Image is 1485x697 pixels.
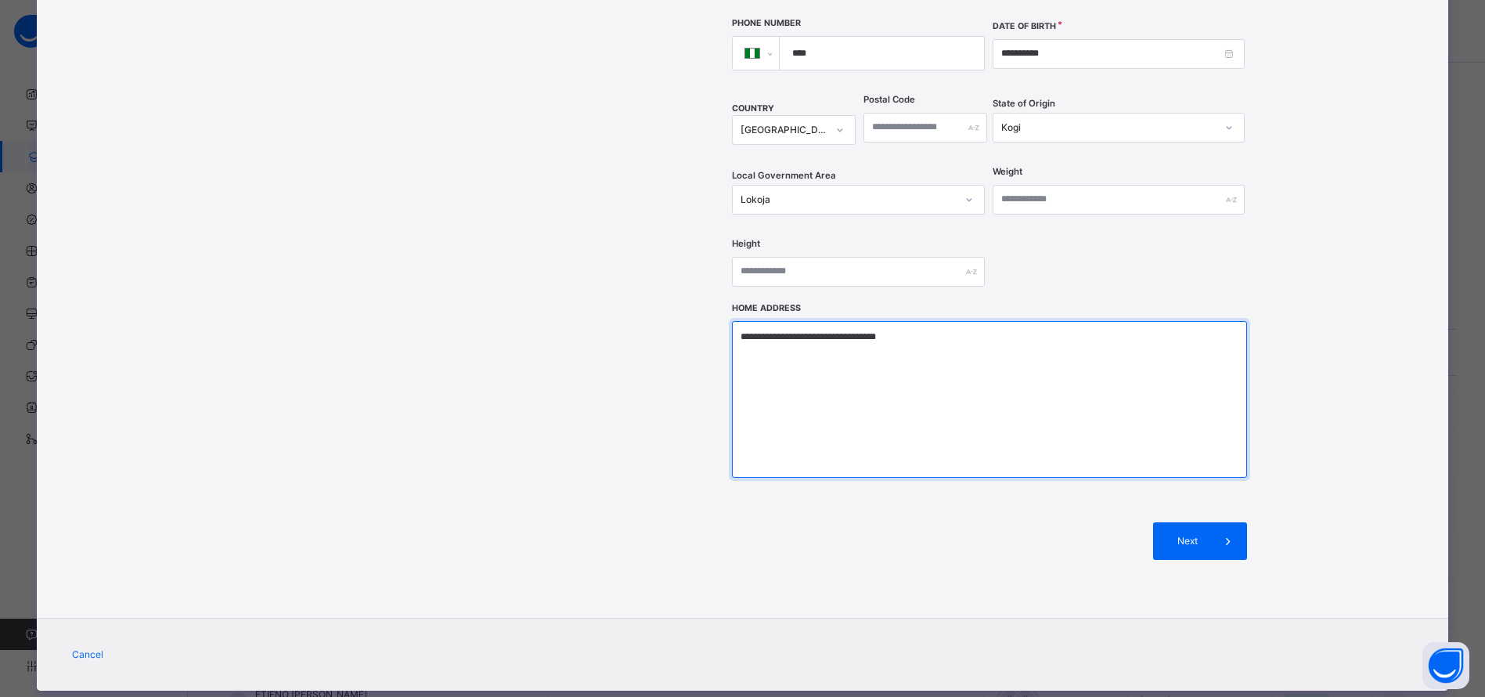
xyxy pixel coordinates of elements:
button: Open asap [1422,642,1469,689]
label: Postal Code [863,93,915,107]
label: Phone Number [732,17,801,30]
label: Home Address [732,302,801,315]
div: Lokoja [741,193,955,207]
span: Next [1165,534,1209,548]
span: Cancel [72,648,103,662]
div: [GEOGRAPHIC_DATA] [741,123,827,137]
label: Height [732,237,760,251]
span: COUNTRY [732,103,774,114]
label: Date of Birth [993,20,1056,33]
div: Kogi [1001,121,1216,135]
span: Local Government Area [732,169,836,182]
label: Weight [993,165,1022,179]
span: State of Origin [993,97,1055,110]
